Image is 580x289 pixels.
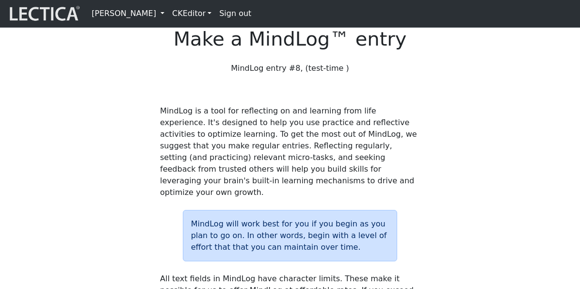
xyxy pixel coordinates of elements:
a: Sign out [215,4,255,23]
p: MindLog is a tool for reflecting on and learning from life experience. It's designed to help you ... [160,105,420,198]
div: MindLog will work best for you if you begin as you plan to go on. In other words, begin with a le... [183,210,398,261]
p: MindLog entry #8, (test-time ) [160,63,420,74]
img: lecticalive [7,4,80,23]
a: CKEditor [168,4,215,23]
a: [PERSON_NAME] [88,4,168,23]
